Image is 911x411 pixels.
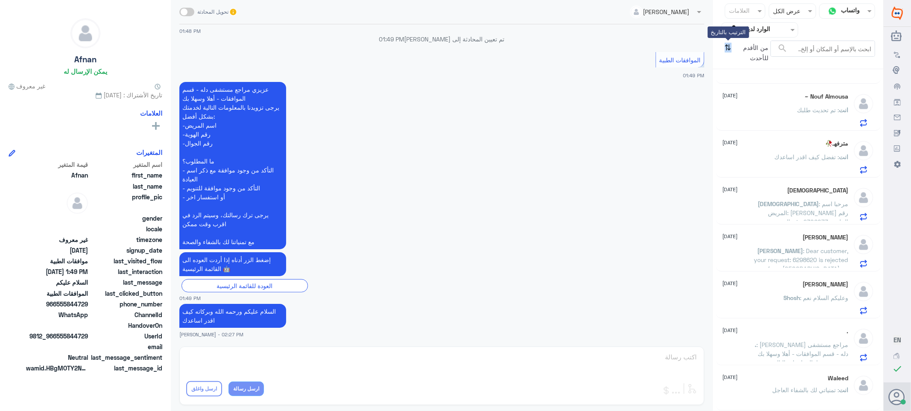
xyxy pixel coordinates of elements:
[26,224,88,233] span: null
[723,139,738,146] span: [DATE]
[186,381,222,396] button: ارسل واغلق
[771,41,875,56] input: ابحث بالإسم أو المكان أو إلخ..
[90,171,162,180] span: first_name
[893,336,901,344] span: EN
[735,41,770,65] span: من الأقدم للأحدث
[892,364,902,374] i: check
[853,93,874,114] img: defaultAdmin.png
[26,364,88,373] span: wamid.HBgMOTY2NTU1ODQ0NzI5FQIAEhgUM0FENjI0NEYwQUFDQjYxOUMxNTQA
[788,187,849,194] h5: Mohammed
[723,373,738,381] span: [DATE]
[26,246,88,255] span: 2025-04-30T10:48:49.193Z
[90,182,162,191] span: last_name
[839,106,849,114] span: انت
[179,35,704,44] p: تم تعيين المحادثة إلى [PERSON_NAME]
[777,43,788,53] span: search
[64,67,107,75] h6: يمكن الإرسال له
[140,109,162,117] h6: العلامات
[179,331,243,338] span: [PERSON_NAME] - 02:27 PM
[723,326,738,334] span: [DATE]
[90,235,162,244] span: timezone
[90,289,162,298] span: last_clicked_button
[179,294,201,302] span: 01:49 PM
[683,73,704,78] span: 01:49 PM
[853,140,874,161] img: defaultAdmin.png
[179,252,286,276] p: 30/4/2025, 1:49 PM
[90,342,162,351] span: email
[797,106,839,114] span: : تم تحديث طلبك
[839,153,849,160] span: انت
[26,321,88,330] span: null
[26,214,88,223] span: null
[847,328,849,335] h5: .
[26,342,88,351] span: null
[800,294,849,301] span: : وعليكم السلام نعم
[773,386,839,394] span: : تمنياتي لك بالشفاء العاجل
[723,233,738,240] span: [DATE]
[26,300,88,309] span: 966555844729
[179,304,286,328] p: 30/4/2025, 2:27 PM
[228,382,264,396] button: ارسل رسالة
[136,149,162,156] h6: المتغيرات
[90,224,162,233] span: locale
[853,328,874,349] img: defaultAdmin.png
[90,267,162,276] span: last_interaction
[179,82,286,249] p: 30/4/2025, 1:49 PM
[9,90,162,99] span: تاريخ الأشتراك : [DATE]
[725,41,732,62] i: ⇅
[723,92,738,99] span: [DATE]
[889,389,905,405] button: الصورة الشخصية
[659,56,701,64] span: الموافقات الطبية
[90,332,162,341] span: UserId
[853,187,874,208] img: defaultAdmin.png
[728,6,750,17] div: العلامات
[198,8,229,16] span: تحويل المحادثة
[26,278,88,287] span: السلام عليكم
[26,160,88,169] span: قيمة المتغير
[828,375,849,382] h5: Waleed
[826,5,839,17] img: whatsapp.png
[26,257,88,265] span: موافقات الطبية
[26,235,88,244] span: غير معروف
[90,321,162,330] span: HandoverOn
[182,279,308,292] div: العودة للقائمة الرئيسية
[90,246,162,255] span: signup_date
[826,140,849,147] h5: مترفهـ🥀
[777,41,788,55] button: search
[90,364,162,373] span: last_message_id
[805,93,849,100] h5: Nouf Almousa ~
[728,23,741,36] img: yourInbox.svg
[723,280,738,287] span: [DATE]
[758,247,803,254] span: [PERSON_NAME]
[9,82,45,90] span: غير معروف
[893,335,901,344] button: EN
[26,332,88,341] span: 9812_966555844729
[784,294,800,301] span: Shosh
[803,281,849,288] h5: Shosh Alhazmi
[90,214,162,223] span: gender
[758,200,819,207] span: [DEMOGRAPHIC_DATA]
[775,153,839,160] span: : تفضل كيف اقدر اساعدك
[90,257,162,265] span: last_visited_flow
[892,6,903,20] img: Widebot Logo
[90,278,162,287] span: last_message
[26,310,88,319] span: 2
[90,353,162,362] span: last_message_sentiment
[723,186,738,193] span: [DATE]
[26,171,88,180] span: Afnan
[90,310,162,319] span: ChannelId
[26,289,88,298] span: الموافقات الطبية
[67,192,88,214] img: defaultAdmin.png
[90,160,162,169] span: اسم المتغير
[90,192,162,212] span: profile_pic
[755,341,757,348] span: .
[26,267,88,276] span: 2025-04-30T10:49:01.832Z
[74,55,97,64] h5: Afnan
[853,375,874,396] img: defaultAdmin.png
[803,234,849,241] h5: John
[26,353,88,362] span: 0
[379,35,404,43] span: 01:49 PM
[853,281,874,302] img: defaultAdmin.png
[90,300,162,309] span: phone_number
[708,26,749,38] div: الترتيب بالتاريخ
